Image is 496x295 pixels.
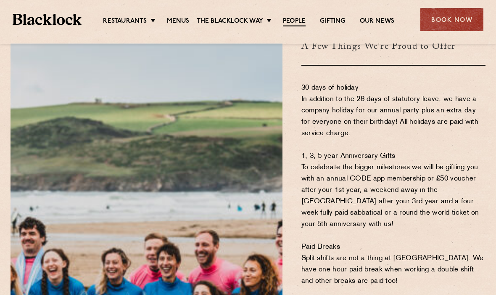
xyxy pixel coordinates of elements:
[13,14,82,26] img: BL_Textured_Logo-footer-cropped.svg
[167,17,190,26] a: Menus
[103,17,147,26] a: Restaurants
[360,17,395,26] a: Our News
[301,28,485,66] h3: A Few Things We're Proud to Offer
[283,17,306,27] a: People
[197,17,263,26] a: The Blacklock Way
[420,8,483,31] div: Book Now
[320,17,345,26] a: Gifting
